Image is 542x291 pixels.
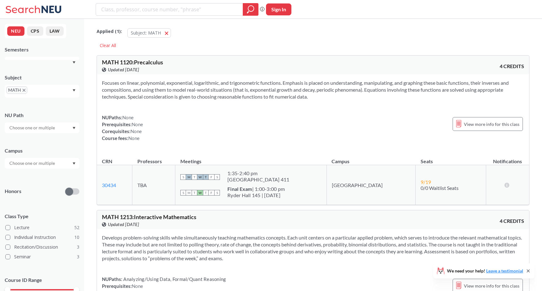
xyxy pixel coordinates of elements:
[486,268,523,273] a: Leave a testimonial
[203,190,209,196] span: T
[203,174,209,180] span: T
[132,121,143,127] span: None
[77,244,79,251] span: 3
[72,127,76,129] svg: Dropdown arrow
[209,174,214,180] span: F
[5,158,79,169] div: Dropdown arrow
[180,174,186,180] span: S
[243,3,258,16] div: magnifying glass
[192,190,197,196] span: T
[447,269,523,273] span: We need your help!
[327,165,416,205] td: [GEOGRAPHIC_DATA]
[416,152,486,165] th: Seats
[247,5,254,14] svg: magnifying glass
[132,283,143,289] span: None
[5,147,79,154] div: Campus
[7,26,24,36] button: NEU
[5,112,79,119] div: NU Path
[72,162,76,165] svg: Dropdown arrow
[74,224,79,231] span: 52
[227,186,285,192] div: | 1:00-3:00 pm
[186,190,192,196] span: M
[5,224,79,232] label: Lecture
[122,276,226,282] span: Analyzing/Using Data, Formal/Quant Reasoning
[186,174,192,180] span: M
[122,115,134,120] span: None
[464,282,519,290] span: View more info for this class
[102,59,163,66] span: MATH 1120 : Precalculus
[5,213,79,220] span: Class Type
[97,28,122,35] span: Applied ( 1 ):
[132,165,175,205] td: TBA
[214,190,220,196] span: S
[102,79,524,100] section: Focuses on linear, polynomial, exponential, logarithmic, and trigonometric functions. Emphasis is...
[421,179,431,185] span: 9 / 19
[214,174,220,180] span: S
[127,28,171,38] button: Subject: MATH
[6,86,27,94] span: MATHX to remove pill
[108,66,139,73] span: Updated [DATE]
[209,190,214,196] span: F
[72,89,76,92] svg: Dropdown arrow
[131,30,161,36] span: Subject: MATH
[5,46,79,53] div: Semesters
[132,152,175,165] th: Professors
[72,61,76,64] svg: Dropdown arrow
[46,26,64,36] button: LAW
[175,152,327,165] th: Meetings
[97,41,119,50] div: Clear All
[5,122,79,133] div: Dropdown arrow
[327,152,416,165] th: Campus
[5,85,79,98] div: MATHX to remove pillDropdown arrow
[192,174,197,180] span: T
[464,120,519,128] span: View more info for this class
[227,186,252,192] b: Final Exam
[108,221,139,228] span: Updated [DATE]
[101,4,238,15] input: Class, professor, course number, "phrase"
[486,152,529,165] th: Notifications
[130,128,142,134] span: None
[5,74,79,81] div: Subject
[74,234,79,241] span: 10
[227,192,285,198] div: Ryder Hall 145 | [DATE]
[5,233,79,241] label: Individual Instruction
[180,190,186,196] span: S
[500,218,524,224] span: 4 CREDITS
[266,3,291,15] button: Sign In
[27,26,43,36] button: CPS
[6,159,59,167] input: Choose one or multiple
[227,176,289,183] div: [GEOGRAPHIC_DATA] 411
[102,213,196,220] span: MATH 1213 : Interactive Mathematics
[128,135,140,141] span: None
[77,253,79,260] span: 3
[102,114,143,142] div: NUPaths: Prerequisites: Corequisites: Course fees:
[102,234,524,262] section: Develops problem-solving skills while simultaneously teaching mathematics concepts. Each unit cen...
[500,63,524,70] span: 4 CREDITS
[197,190,203,196] span: W
[23,89,25,92] svg: X to remove pill
[197,174,203,180] span: W
[227,170,289,176] div: 1:35 - 2:40 pm
[5,188,21,195] p: Honors
[102,182,116,188] a: 30434
[5,277,79,284] p: Course ID Range
[6,124,59,132] input: Choose one or multiple
[5,253,79,261] label: Seminar
[421,185,459,191] span: 0/0 Waitlist Seats
[102,158,112,165] div: CRN
[5,243,79,251] label: Recitation/Discussion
